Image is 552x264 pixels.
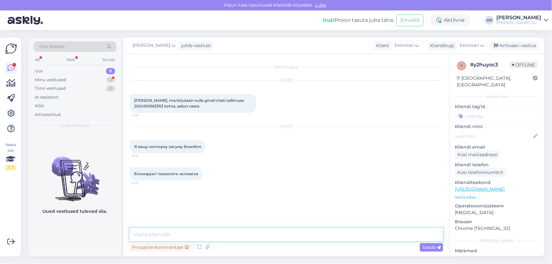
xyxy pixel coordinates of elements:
[107,77,115,83] div: 2
[374,42,389,49] div: Klient
[455,150,500,159] div: Küsi meiliaadressi
[496,15,548,25] a: [PERSON_NAME][PERSON_NAME] OÜ
[35,68,43,74] div: Uus
[422,244,441,250] span: Saada
[130,243,191,252] div: Privaatne kommentaar
[132,113,155,118] span: 13:19
[394,42,414,49] span: Estonian
[455,203,539,209] p: Operatsioonisüsteem
[35,85,66,92] div: Tiimi vestlused
[130,77,443,83] div: [DATE]
[470,61,510,69] div: # y2huyoc3
[431,15,470,26] div: Aktiivne
[455,168,506,177] div: Küsi telefoninumbrit
[455,248,539,254] p: Märkmed
[134,98,245,108] span: [PERSON_NAME], ma kirjutasin sulle gmail chati tellimuse 2024100563353 kohta, palun vaata
[101,56,116,64] div: Socials
[455,218,539,225] p: Brauser
[106,68,115,74] div: 0
[179,42,211,49] div: juhib vestlust
[5,43,17,55] img: Askly Logo
[35,112,61,118] div: Arhiveeritud
[323,16,394,24] div: Proovi tasuta juba täna:
[34,56,41,64] div: All
[496,15,541,20] div: [PERSON_NAME]
[134,171,198,176] span: Блокируют пожилого человека
[455,194,539,200] p: Vaata edasi ...
[132,154,155,158] span: 16:15
[130,124,443,129] div: [DATE]
[35,103,44,109] div: Kõik
[455,179,539,186] p: Klienditeekond
[485,16,494,25] div: AR
[65,56,77,64] div: Web
[460,63,463,68] span: y
[455,111,539,121] input: Lisa tag
[455,133,532,140] input: Lisa nimi
[510,61,537,68] span: Offline
[455,238,539,244] div: [PERSON_NAME]
[455,94,539,100] div: Kliendi info
[132,181,155,186] span: 16:16
[455,225,539,232] p: Chrome [TECHNICAL_ID]
[106,85,115,92] div: 0
[455,209,539,216] p: [MEDICAL_DATA]
[130,64,443,70] div: Vestlus algas
[460,42,479,49] span: Estonian
[427,42,454,49] div: Klienditugi
[455,186,505,192] a: [URL][DOMAIN_NAME]
[5,142,16,170] div: Vaata siia
[35,94,58,101] div: AI Assistent
[490,41,539,50] div: Arhiveeri vestlus
[134,144,201,149] span: Я вашу конторку засужу блинбля
[455,103,539,110] p: Kliendi tag'id
[39,43,65,50] span: Otsi kliente
[28,145,121,202] img: No chats
[43,208,108,215] p: Uued vestlused tulevad siia.
[5,165,16,170] div: 2 / 3
[323,17,335,23] b: Uus!
[457,75,533,88] div: [GEOGRAPHIC_DATA], [GEOGRAPHIC_DATA]
[60,123,90,128] span: Uued vestlused
[133,42,170,49] span: [PERSON_NAME]
[455,162,539,168] p: Kliendi telefon
[35,77,66,83] div: Minu vestlused
[496,20,541,25] div: [PERSON_NAME] OÜ
[313,2,328,8] span: Luba
[396,14,424,26] button: Emailid
[455,123,539,130] p: Kliendi nimi
[455,144,539,150] p: Kliendi email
